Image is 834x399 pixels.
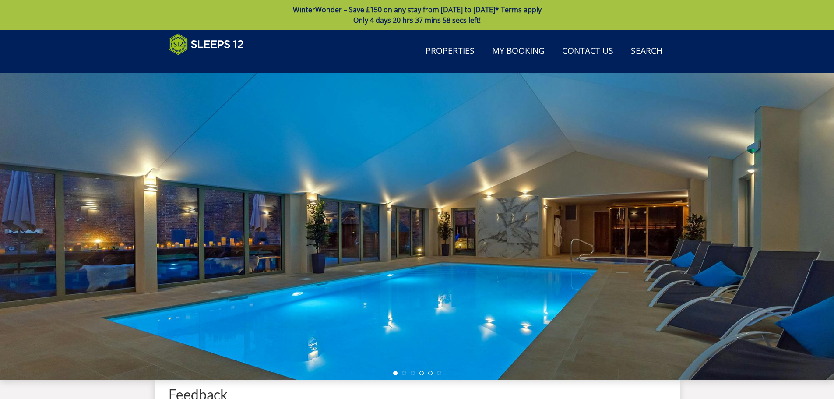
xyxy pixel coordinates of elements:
[489,42,548,61] a: My Booking
[422,42,478,61] a: Properties
[353,15,481,25] span: Only 4 days 20 hrs 37 mins 58 secs left!
[164,60,256,68] iframe: Customer reviews powered by Trustpilot
[627,42,666,61] a: Search
[169,33,244,55] img: Sleeps 12
[559,42,617,61] a: Contact Us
